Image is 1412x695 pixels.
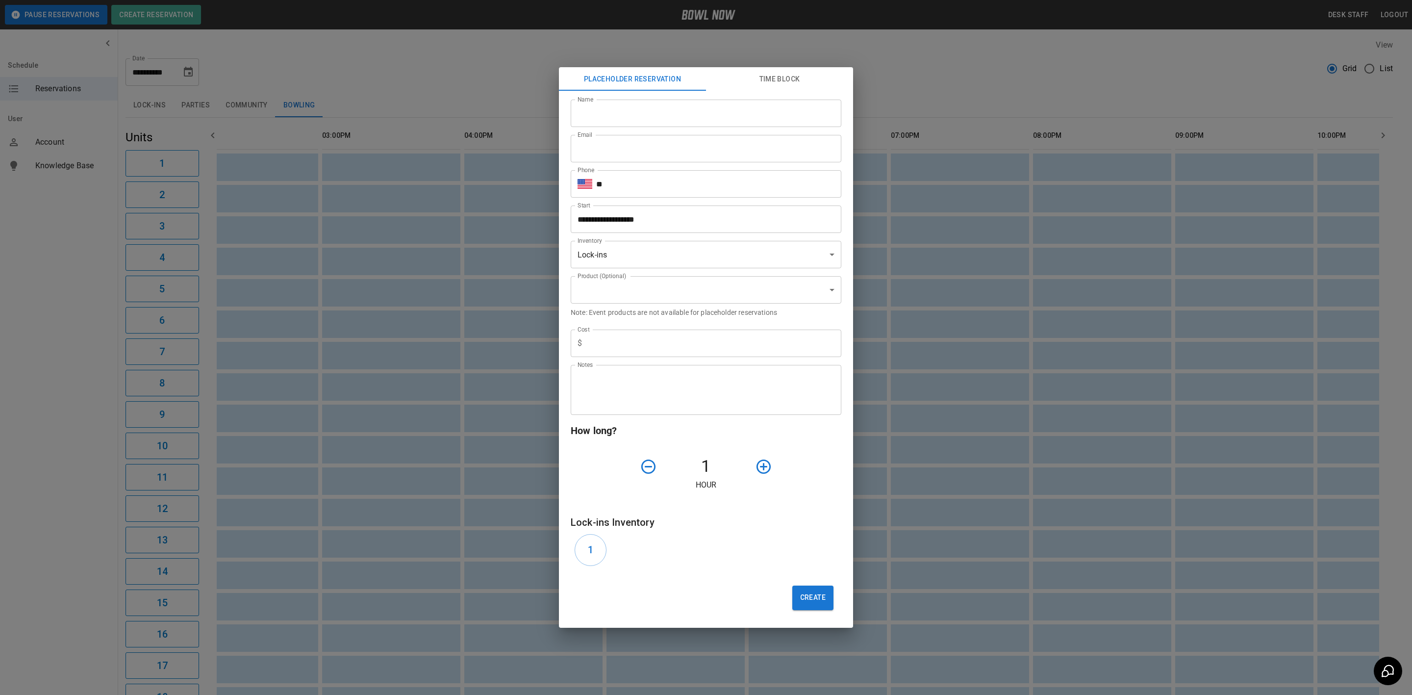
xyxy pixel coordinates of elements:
p: Hour [571,479,841,491]
p: Note: Event products are not available for placeholder reservations [571,308,841,317]
button: Create [792,586,833,610]
h4: 1 [661,456,751,477]
h6: 1 [588,542,593,558]
label: Phone [578,166,594,174]
p: $ [578,337,582,349]
button: Time Block [706,67,853,91]
div: ​ [571,276,841,304]
h6: Lock-ins Inventory [571,515,841,530]
div: Lock-ins [571,241,841,268]
button: Placeholder Reservation [559,67,706,91]
input: Choose date, selected date is Nov 7, 2025 [571,206,834,233]
button: Select country [578,177,592,191]
h6: How long? [571,423,841,438]
label: Start [578,201,590,209]
button: 1 [575,534,606,566]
